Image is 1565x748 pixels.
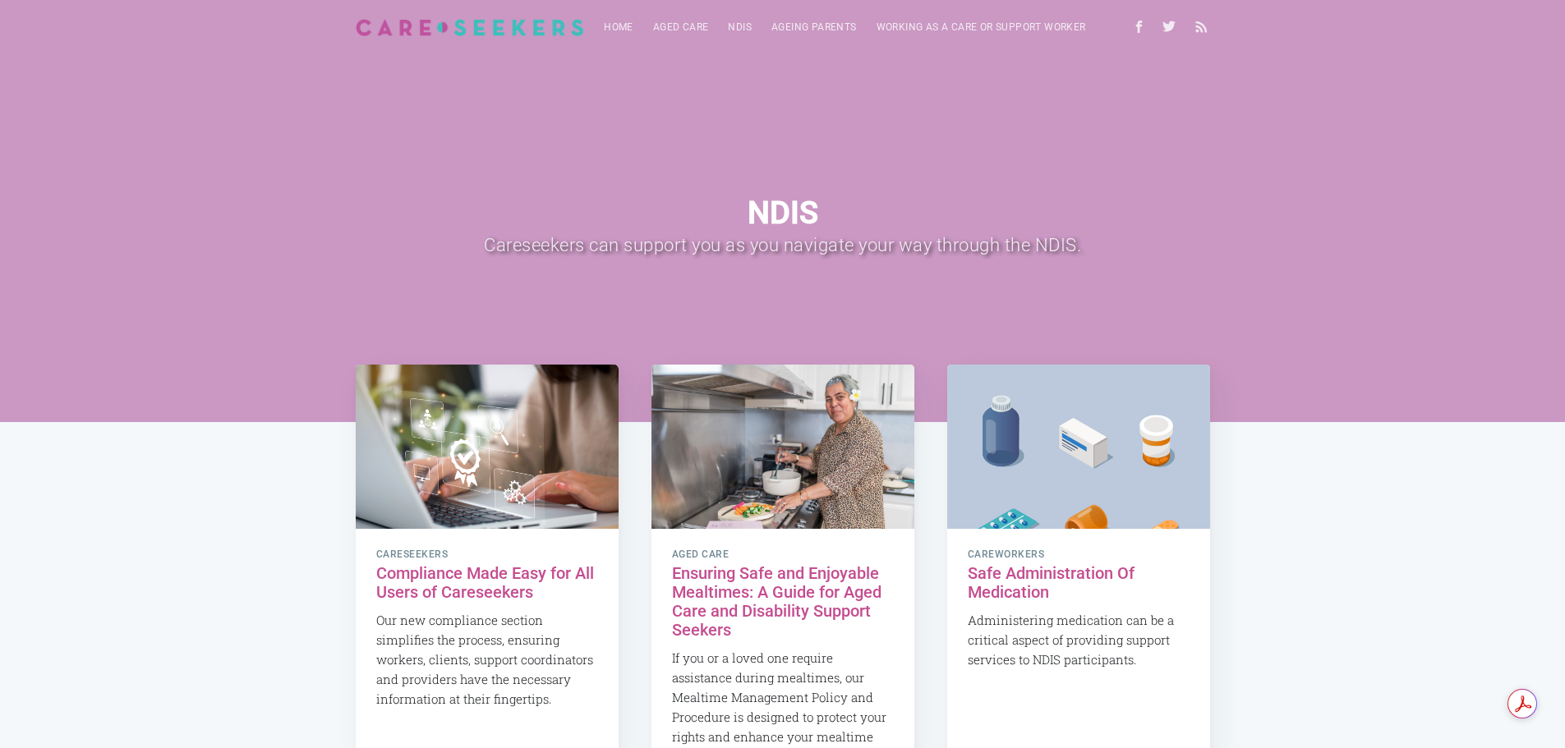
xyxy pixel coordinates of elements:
[718,11,762,44] a: NDIS
[968,610,1190,669] p: Administering medication can be a critical aspect of providing support services to NDIS participa...
[356,529,619,727] a: careseekers Compliance Made Easy for All Users of Careseekers Our new compliance section simplifi...
[356,19,585,36] img: Careseekers
[418,195,1148,232] h1: NDIS
[672,564,894,640] h2: Ensuring Safe and Enjoyable Mealtimes: A Guide for Aged Care and Disability Support Seekers
[376,564,598,602] h2: Compliance Made Easy for All Users of Careseekers
[867,11,1096,44] a: Working as a care or support worker
[418,231,1148,259] h2: Careseekers can support you as you navigate your way through the NDIS.
[968,564,1190,602] h2: Safe Administration Of Medication
[376,610,598,709] p: Our new compliance section simplifies the process, ensuring workers, clients, support coordinator...
[594,11,643,44] a: Home
[947,529,1210,687] a: careworkers Safe Administration Of Medication Administering medication can be a critical aspect o...
[672,549,894,561] span: Aged Care
[762,11,867,44] a: Ageing parents
[643,11,719,44] a: Aged Care
[376,549,598,561] span: careseekers
[968,549,1190,561] span: careworkers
